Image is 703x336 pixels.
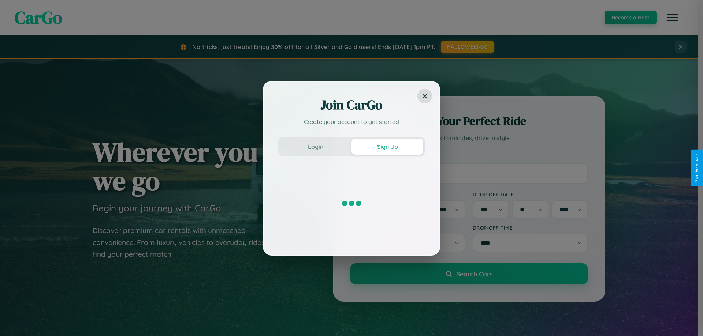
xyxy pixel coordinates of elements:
div: Give Feedback [694,153,699,183]
button: Login [280,139,351,155]
button: Sign Up [351,139,423,155]
p: Create your account to get started [278,117,425,126]
iframe: Intercom live chat [7,311,25,329]
h2: Join CarGo [278,96,425,114]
